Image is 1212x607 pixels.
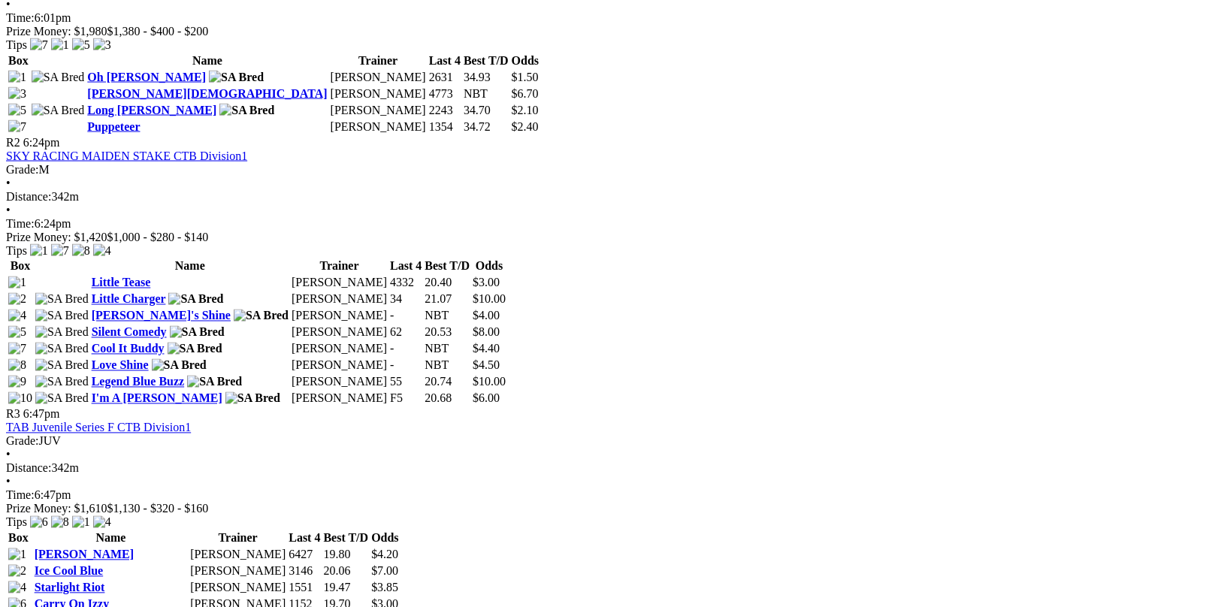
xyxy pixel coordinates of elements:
th: Best T/D [424,259,470,274]
th: Best T/D [323,531,370,546]
td: 2243 [428,103,461,118]
th: Name [91,259,289,274]
img: SA Bred [35,359,89,373]
img: SA Bred [168,293,223,307]
th: Name [86,53,328,68]
td: 19.80 [323,548,370,563]
a: Little Tease [92,276,151,289]
span: 6:47pm [23,408,60,421]
img: 2 [8,293,26,307]
td: 2631 [428,70,461,85]
span: $4.20 [371,548,398,561]
td: NBT [424,358,470,373]
td: 20.06 [323,564,370,579]
td: [PERSON_NAME] [291,292,388,307]
img: SA Bred [168,343,222,356]
img: 7 [8,120,26,134]
span: Box [8,532,29,545]
img: 9 [8,376,26,389]
img: 4 [93,244,111,258]
span: Tips [6,38,27,51]
img: 3 [8,87,26,101]
img: 3 [93,38,111,52]
div: 6:01pm [6,11,1206,25]
a: SKY RACING MAIDEN STAKE CTB Division1 [6,149,247,162]
span: $1.50 [512,71,539,83]
td: [PERSON_NAME] [291,375,388,390]
td: [PERSON_NAME] [291,391,388,406]
span: $1,130 - $320 - $160 [107,503,209,515]
img: 1 [30,244,48,258]
td: 62 [389,325,422,340]
img: 10 [8,392,32,406]
td: 1354 [428,119,461,134]
span: $3.00 [473,276,500,289]
a: Puppeteer [87,120,140,133]
a: Silent Comedy [92,326,167,339]
td: [PERSON_NAME] [189,564,286,579]
span: Tips [6,516,27,529]
td: 34.72 [463,119,509,134]
td: NBT [424,309,470,324]
td: [PERSON_NAME] [330,103,427,118]
img: SA Bred [32,71,85,84]
img: 6 [30,516,48,530]
td: NBT [424,342,470,357]
td: [PERSON_NAME] [189,581,286,596]
div: M [6,163,1206,177]
img: SA Bred [35,343,89,356]
img: 5 [8,104,26,117]
a: TAB Juvenile Series F CTB Division1 [6,421,191,434]
div: 342m [6,462,1206,476]
td: 20.74 [424,375,470,390]
div: 6:47pm [6,489,1206,503]
th: Trainer [330,53,427,68]
td: [PERSON_NAME] [330,70,427,85]
span: $6.00 [473,392,500,405]
td: 3146 [288,564,321,579]
img: SA Bred [35,293,89,307]
span: • [6,177,11,189]
a: [PERSON_NAME]'s Shine [92,310,231,322]
td: 1551 [288,581,321,596]
img: 8 [72,244,90,258]
span: R2 [6,136,20,149]
span: Time: [6,11,35,24]
a: Ice Cool Blue [35,565,104,578]
td: NBT [463,86,509,101]
span: $10.00 [473,376,506,388]
img: SA Bred [219,104,274,117]
img: SA Bred [32,104,85,117]
span: $1,000 - $280 - $140 [107,231,209,243]
div: Prize Money: $1,420 [6,231,1206,244]
img: SA Bred [170,326,225,340]
span: $1,380 - $400 - $200 [107,25,209,38]
span: $10.00 [473,293,506,306]
span: • [6,448,11,461]
div: Prize Money: $1,610 [6,503,1206,516]
td: 34.70 [463,103,509,118]
th: Last 4 [288,531,321,546]
td: 4332 [389,276,422,291]
th: Odds [511,53,540,68]
th: Last 4 [389,259,422,274]
img: 8 [8,359,26,373]
span: Grade: [6,435,39,448]
td: 20.68 [424,391,470,406]
span: R3 [6,408,20,421]
th: Best T/D [463,53,509,68]
span: Box [11,260,31,273]
div: 6:24pm [6,217,1206,231]
img: SA Bred [234,310,289,323]
a: Little Charger [92,293,166,306]
span: $4.40 [473,343,500,355]
th: Odds [472,259,506,274]
span: Distance: [6,462,51,475]
th: Last 4 [428,53,461,68]
a: Legend Blue Buzz [92,376,185,388]
img: SA Bred [187,376,242,389]
img: 7 [30,38,48,52]
td: 34.93 [463,70,509,85]
td: 20.40 [424,276,470,291]
td: [PERSON_NAME] [291,342,388,357]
